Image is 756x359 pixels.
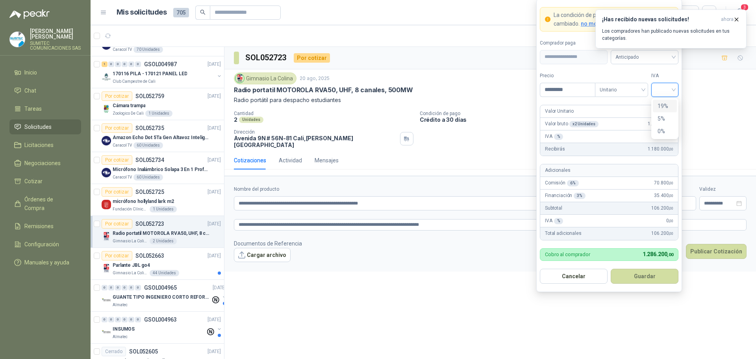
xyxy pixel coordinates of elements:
p: Zoologico De Cali [113,110,144,117]
p: Gimnasio La Colina [113,270,148,276]
div: 3 % [574,193,586,199]
div: 0% [658,127,672,136]
span: ,00 [669,147,673,151]
p: Almatec [113,302,128,308]
div: Por cotizar [102,187,132,197]
img: Company Logo [10,32,25,47]
div: Por cotizar [102,219,132,229]
span: Cotizar [24,177,43,186]
p: Adicionales [545,167,570,174]
p: SOL052663 [135,253,164,259]
p: Caracol TV [113,174,132,180]
span: no mostrar mas [581,20,623,27]
div: 0 [135,317,141,322]
a: Solicitudes [9,119,81,134]
span: 0 [666,217,673,225]
p: Radio portatil MOTOROLA RVA50, UHF, 8 canales, 500MW [113,230,211,237]
p: Amazon Echo Dot 5Ta Gen Altavoz Inteligente Alexa Azul [113,134,211,141]
span: 106.200 [651,205,673,212]
img: Company Logo [235,74,244,83]
p: Caracol TV [113,142,132,149]
a: Por cotizarSOL052663[DATE] Company LogoParlante JBL go4Gimnasio La Colina44 Unidades [91,248,224,280]
p: Total adicionales [545,230,582,237]
p: GSOL004963 [144,317,177,322]
div: 1 Unidades [145,110,172,117]
span: ,00 [669,231,673,236]
span: 1.180.000 [648,145,673,153]
p: Cobro al comprador [545,252,590,257]
p: IVA [545,217,563,225]
p: Avenida 9N # 56N-81 Cali , [PERSON_NAME][GEOGRAPHIC_DATA] [234,135,397,148]
p: Valor Unitario [545,108,574,115]
a: 0 0 0 0 0 0 GSOL004963[DATE] Company LogoINSUMOSAlmatec [102,315,222,340]
button: Cargar archivo [234,248,291,262]
span: ,00 [669,181,673,185]
span: Manuales y ayuda [24,258,69,267]
div: 0 [135,61,141,67]
button: Publicar Cotización [686,244,747,259]
a: Por cotizarSOL052723[DATE] Company LogoRadio portatil MOTOROLA RVA50, UHF, 8 canales, 500MWGimnas... [91,216,224,248]
p: [DATE] [208,252,221,260]
img: Company Logo [102,327,111,337]
a: Cotizar [9,174,81,189]
span: 106.200 [651,230,673,237]
div: 0 [102,317,107,322]
span: Tareas [24,104,42,113]
div: 0 [115,317,121,322]
div: 70 Unidades [133,47,163,53]
p: [DATE] [208,348,221,355]
a: Por cotizarSOL052725[DATE] Company Logomicrófono hollyland lark m2Fundación Clínica Shaio1 Unidades [91,184,224,216]
button: Guardar [611,269,678,284]
a: Remisiones [9,219,81,234]
a: Por cotizarSOL052734[DATE] Company LogoMicrófono Inalámbrico Solapa 3 En 1 Profesional F11-2 X2Ca... [91,152,224,184]
div: 0 [115,61,121,67]
label: Nombre del producto [234,186,586,193]
div: Gimnasio La Colina [234,73,296,84]
div: 1 Unidades [150,206,177,212]
p: Recibirás [545,145,565,153]
p: IVA [545,133,563,140]
div: 0 [128,285,134,290]
span: ,00 [667,252,673,257]
div: 60 Unidades [133,142,163,149]
p: 170116 PILA - 170121 PANEL LED [113,70,187,78]
p: [PERSON_NAME] [PERSON_NAME] [30,28,81,39]
img: Company Logo [102,232,111,241]
p: Radio portatil MOTOROLA RVA50, UHF, 8 canales, 500MW [234,86,413,94]
p: SOL052725 [135,189,164,195]
div: 19% [658,102,672,110]
span: 35.400 [654,192,673,199]
label: Comprador paga [540,39,608,47]
span: 1.180.000 [648,120,673,128]
img: Company Logo [102,200,111,209]
span: Unitario [600,84,643,96]
h1: Mis solicitudes [117,7,167,18]
img: Company Logo [102,168,111,177]
div: Cotizaciones [234,156,266,165]
h3: ¡Has recibido nuevas solicitudes! [602,16,718,23]
p: Caracol TV [113,47,132,53]
span: 3 [740,4,749,11]
p: GSOL004987 [144,61,177,67]
h3: SOL052723 [245,52,287,64]
span: search [200,9,206,15]
a: 0 0 0 0 0 0 GSOL004965[DATE] Company LogoGUANTE TIPO INGENIERO CORTO REFORZADOAlmatec [102,283,228,308]
p: SOL052605 [129,349,158,354]
p: Financiación [545,192,586,199]
p: GSOL004965 [144,285,177,290]
span: ,00 [669,206,673,210]
div: x 2 Unidades [569,121,598,127]
p: [DATE] [208,93,221,100]
p: Condición de pago [420,111,753,116]
a: Configuración [9,237,81,252]
div: 6 % [567,180,579,186]
a: Por cotizarSOL052735[DATE] Company LogoAmazon Echo Dot 5Ta Gen Altavoz Inteligente Alexa AzulCara... [91,120,224,152]
p: [DATE] [208,125,221,132]
img: Company Logo [102,264,111,273]
a: Órdenes de Compra [9,192,81,216]
p: [DATE] [208,61,221,68]
p: 20 ago, 2025 [300,75,330,82]
span: Órdenes de Compra [24,195,74,212]
span: Licitaciones [24,141,54,149]
img: Company Logo [102,72,111,82]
